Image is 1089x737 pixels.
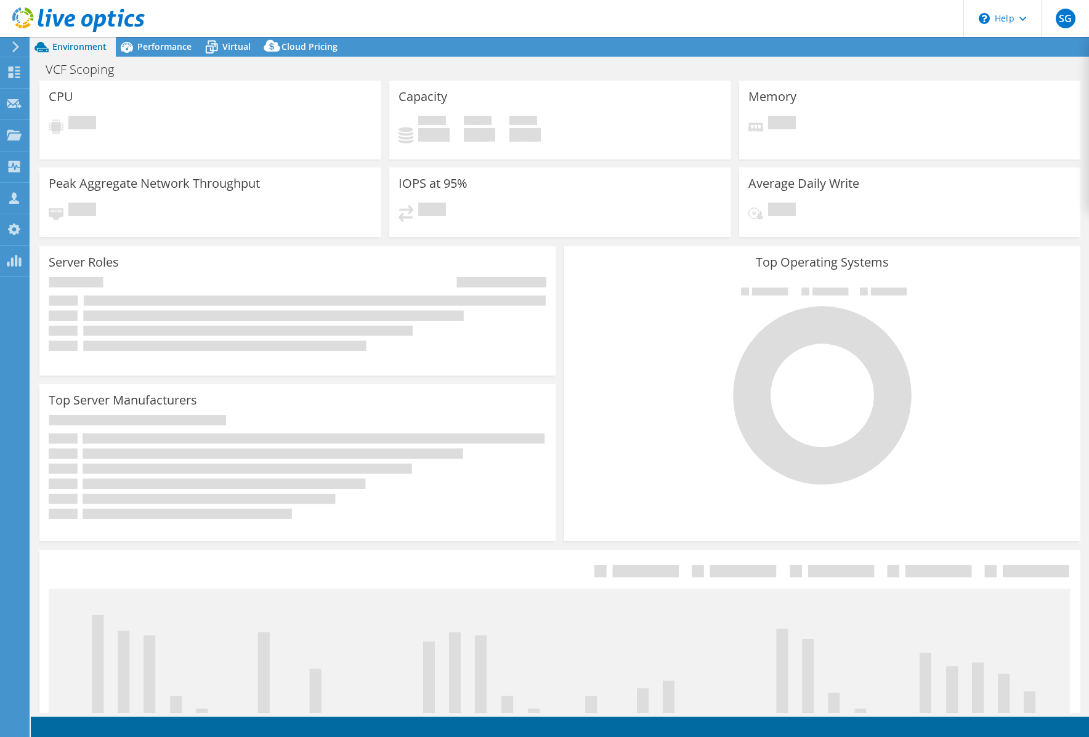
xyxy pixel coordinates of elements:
[40,63,133,76] h1: VCF Scoping
[768,203,796,219] span: Pending
[399,90,447,103] h3: Capacity
[748,177,859,190] h3: Average Daily Write
[281,41,338,52] span: Cloud Pricing
[418,128,450,142] h4: 0 GiB
[399,177,468,190] h3: IOPS at 95%
[509,116,537,128] span: Total
[1056,9,1075,28] span: SG
[979,13,990,24] svg: \n
[509,128,541,142] h4: 0 GiB
[573,256,1071,269] h3: Top Operating Systems
[52,41,107,52] span: Environment
[49,90,73,103] h3: CPU
[748,90,796,103] h3: Memory
[68,203,96,219] span: Pending
[49,177,260,190] h3: Peak Aggregate Network Throughput
[768,116,796,132] span: Pending
[418,203,446,219] span: Pending
[137,41,192,52] span: Performance
[418,116,446,128] span: Used
[464,128,495,142] h4: 0 GiB
[222,41,251,52] span: Virtual
[464,116,492,128] span: Free
[68,116,96,132] span: Pending
[49,393,197,407] h3: Top Server Manufacturers
[49,256,119,269] h3: Server Roles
